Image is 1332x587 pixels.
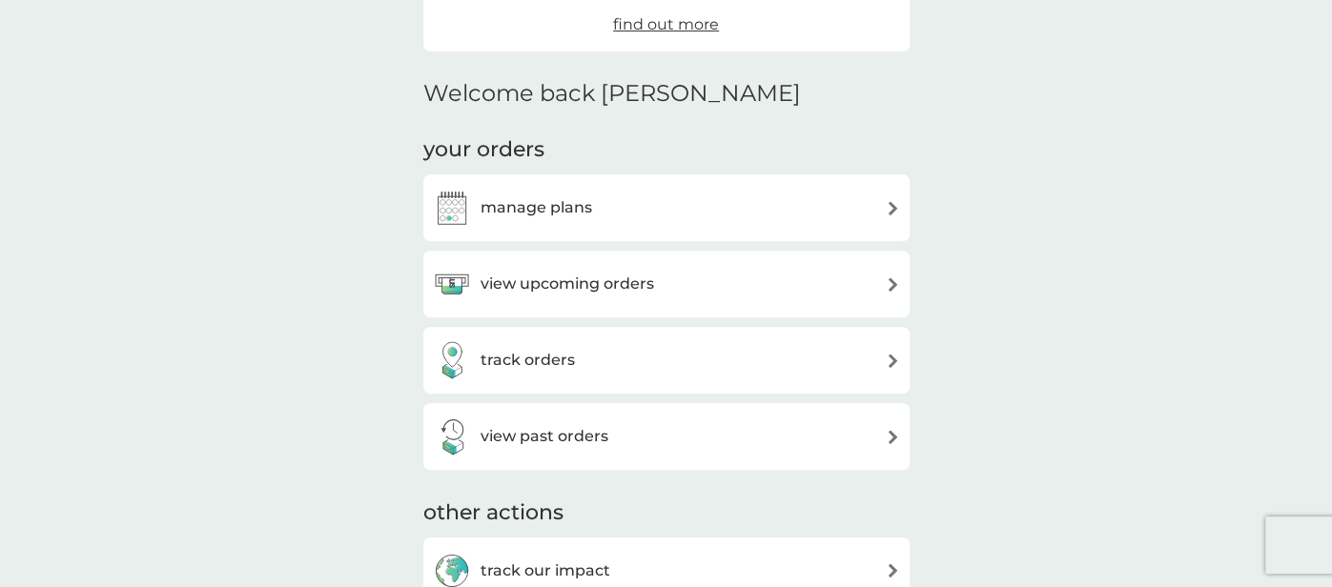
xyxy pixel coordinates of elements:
img: arrow right [886,354,900,368]
img: arrow right [886,563,900,577]
h3: other actions [423,498,564,528]
a: find out more [613,12,719,37]
h3: your orders [423,135,544,165]
h3: track our impact [481,558,610,583]
img: arrow right [886,277,900,292]
h2: Welcome back [PERSON_NAME] [423,80,801,108]
h3: track orders [481,348,575,373]
h3: view upcoming orders [481,272,654,296]
img: arrow right [886,201,900,215]
span: find out more [613,15,719,33]
h3: manage plans [481,195,592,220]
h3: view past orders [481,424,608,449]
img: arrow right [886,430,900,444]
